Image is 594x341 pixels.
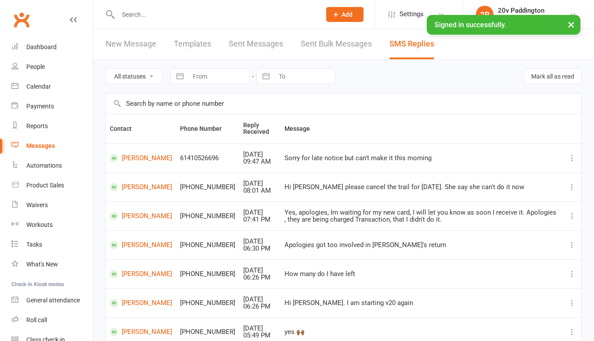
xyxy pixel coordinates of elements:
button: × [563,15,579,34]
div: Yes, apologies, Im waiting for my new card, I will let you know as soon I receive it. Apologies ,... [284,209,559,223]
div: 08:01 AM [243,187,277,194]
div: Workouts [26,221,53,228]
div: [PHONE_NUMBER] [180,183,235,191]
div: [DATE] [243,180,277,187]
div: yes 🙌🏾 [284,328,559,336]
a: Sent Messages [229,29,283,59]
a: [PERSON_NAME] [110,328,172,336]
a: SMS Replies [389,29,434,59]
a: Tasks [11,235,93,255]
a: Dashboard [11,37,93,57]
div: [PHONE_NUMBER] [180,299,235,307]
div: Automations [26,162,62,169]
a: Workouts [11,215,93,235]
a: Automations [11,156,93,176]
div: Hi [PERSON_NAME]. I am starting v20 again [284,299,559,307]
a: [PERSON_NAME] [110,241,172,249]
a: People [11,57,93,77]
a: Waivers [11,195,93,215]
div: Tasks [26,241,42,248]
div: Calendar [26,83,51,90]
div: Roll call [26,316,47,323]
div: 09:47 AM [243,158,277,165]
span: Settings [400,4,424,24]
a: [PERSON_NAME] [110,212,172,220]
a: [PERSON_NAME] [110,154,172,162]
div: [DATE] [243,296,277,303]
a: Product Sales [11,176,93,195]
div: Hi [PERSON_NAME] please cancel the trail for [DATE]. She say she can't do it now [284,183,559,191]
a: Roll call [11,310,93,330]
div: [DATE] [243,325,277,332]
div: 06:26 PM [243,274,277,281]
div: [DATE] [243,151,277,158]
th: Reply Received [239,114,281,144]
input: Search by name or phone number [106,93,581,114]
a: Messages [11,136,93,156]
a: [PERSON_NAME] [110,270,172,278]
input: Search... [115,8,315,21]
a: General attendance kiosk mode [11,291,93,310]
div: Messages [26,142,55,149]
a: Payments [11,97,93,116]
div: Sorry for late notice but can't make it this morning [284,154,559,162]
div: Reports [26,122,48,129]
div: 20v Paddington [498,14,544,22]
span: Signed in successfully. [435,21,506,29]
button: Add [326,7,364,22]
div: [PHONE_NUMBER] [180,270,235,278]
div: [PHONE_NUMBER] [180,328,235,336]
a: Sent Bulk Messages [301,29,372,59]
a: Reports [11,116,93,136]
div: People [26,63,45,70]
a: What's New [11,255,93,274]
div: 07:41 PM [243,216,277,223]
div: Apologies got too involved in [PERSON_NAME]'s return [284,241,559,249]
div: General attendance [26,297,80,304]
a: Templates [174,29,211,59]
div: [DATE] [243,267,277,274]
th: Phone Number [176,114,239,144]
div: [PHONE_NUMBER] [180,241,235,249]
th: Message [281,114,563,144]
div: Waivers [26,201,48,208]
div: What's New [26,261,58,268]
div: 05:49 PM [243,332,277,339]
div: 61410526696 [180,154,235,162]
a: [PERSON_NAME] [110,299,172,307]
a: New Message [106,29,156,59]
span: Add [342,11,353,18]
div: How many do I have left [284,270,559,278]
div: Dashboard [26,43,57,50]
button: Mark all as read [524,68,582,84]
a: Clubworx [11,9,32,31]
input: To [274,69,335,84]
div: Payments [26,103,54,110]
div: 06:30 PM [243,245,277,252]
div: 06:26 PM [243,303,277,310]
div: [DATE] [243,238,277,245]
div: [PHONE_NUMBER] [180,212,235,220]
input: From [188,69,249,84]
div: Product Sales [26,182,64,189]
th: Contact [106,114,176,144]
a: Calendar [11,77,93,97]
div: 20v Paddington [498,7,544,14]
div: 2P [476,6,493,23]
a: [PERSON_NAME] [110,183,172,191]
div: [DATE] [243,209,277,216]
